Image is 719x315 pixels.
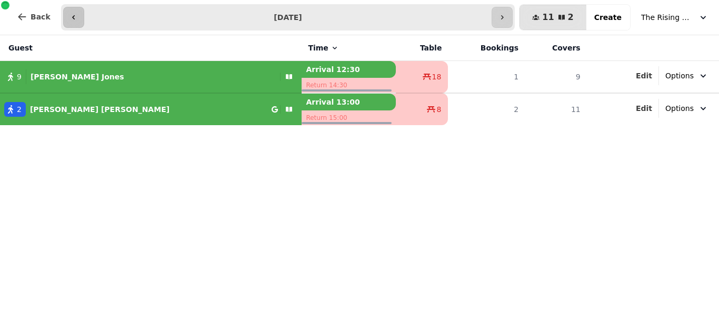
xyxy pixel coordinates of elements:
[436,104,441,115] span: 8
[586,5,630,30] button: Create
[636,70,652,81] button: Edit
[594,14,622,21] span: Create
[302,78,396,93] p: Return 14:30
[520,5,586,30] button: 112
[636,105,652,112] span: Edit
[448,93,525,125] td: 2
[659,66,715,85] button: Options
[636,103,652,114] button: Edit
[396,35,448,61] th: Table
[665,103,694,114] span: Options
[31,13,51,21] span: Back
[17,72,22,82] span: 9
[636,72,652,79] span: Edit
[635,8,715,27] button: The Rising Sun
[17,104,22,115] span: 2
[308,43,338,53] button: Time
[665,70,694,81] span: Options
[659,99,715,118] button: Options
[448,35,525,61] th: Bookings
[302,110,396,125] p: Return 15:00
[448,61,525,94] td: 1
[525,93,587,125] td: 11
[8,4,59,29] button: Back
[31,72,124,82] p: [PERSON_NAME] Jones
[525,35,587,61] th: Covers
[432,72,442,82] span: 18
[542,13,554,22] span: 11
[302,61,396,78] p: Arrival 12:30
[30,104,169,115] p: [PERSON_NAME] [PERSON_NAME]
[302,94,396,110] p: Arrival 13:00
[308,43,328,53] span: Time
[568,13,574,22] span: 2
[641,12,694,23] span: The Rising Sun
[525,61,587,94] td: 9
